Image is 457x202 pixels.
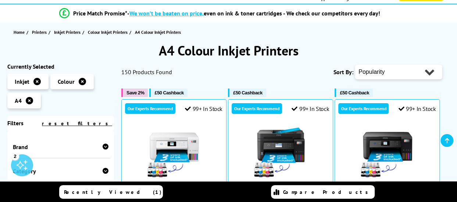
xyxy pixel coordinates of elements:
span: Inkjet [15,78,29,85]
img: Epson EcoTank ET-2850 [360,125,415,180]
span: Inkjet Printers [54,28,81,36]
span: £50 Cashback [154,90,183,95]
span: We won’t be beaten on price, [129,10,204,17]
div: - even on ink & toner cartridges - We check our competitors every day! [127,10,380,17]
button: Save 2% [121,89,148,97]
div: Currently Selected [7,63,114,70]
a: Inkjet Printers [54,28,82,36]
a: Home [14,28,26,36]
a: Epson EcoTank ET-3850 [253,174,308,182]
div: Our Experts Recommend [232,103,282,114]
a: reset filters [42,120,112,127]
div: Our Experts Recommend [125,103,175,114]
img: Epson EcoTank ET-3850 [253,125,308,180]
span: Price Match Promise* [73,10,127,17]
span: Sort By: [333,68,353,76]
span: Compare Products [283,189,372,195]
div: 99+ In Stock [185,105,222,112]
h1: A4 Colour Inkjet Printers [7,42,450,59]
li: modal_Promise [4,7,435,20]
span: £50 Cashback [340,90,369,95]
div: 99+ In Stock [292,105,329,112]
span: Colour [58,78,75,85]
a: Colour Inkjet Printers [88,28,129,36]
a: Epson EcoTank ET-2850 [360,174,415,182]
button: £50 Cashback [335,89,372,97]
span: Save 2% [126,90,144,95]
span: Colour Inkjet Printers [88,28,128,36]
span: Filters [7,119,24,127]
div: Our Experts Recommend [338,103,389,114]
a: Compare Products [271,185,375,199]
span: A4 [15,97,22,104]
span: 150 Products Found [121,68,172,76]
div: 99+ In Stock [398,105,436,112]
div: 2 [11,152,19,160]
span: Printers [32,28,47,36]
div: Category [13,167,108,175]
button: £50 Cashback [149,89,187,97]
span: A4 Colour Inkjet Printers [135,29,181,35]
img: Epson EcoTank ET-2856 [146,125,201,180]
span: Recently Viewed (1) [64,189,162,195]
span: £50 Cashback [233,90,262,95]
a: Printers [32,28,49,36]
a: Epson EcoTank ET-2856 [146,174,201,182]
a: Recently Viewed (1) [59,185,163,199]
div: Brand [13,143,108,151]
button: £50 Cashback [228,89,266,97]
